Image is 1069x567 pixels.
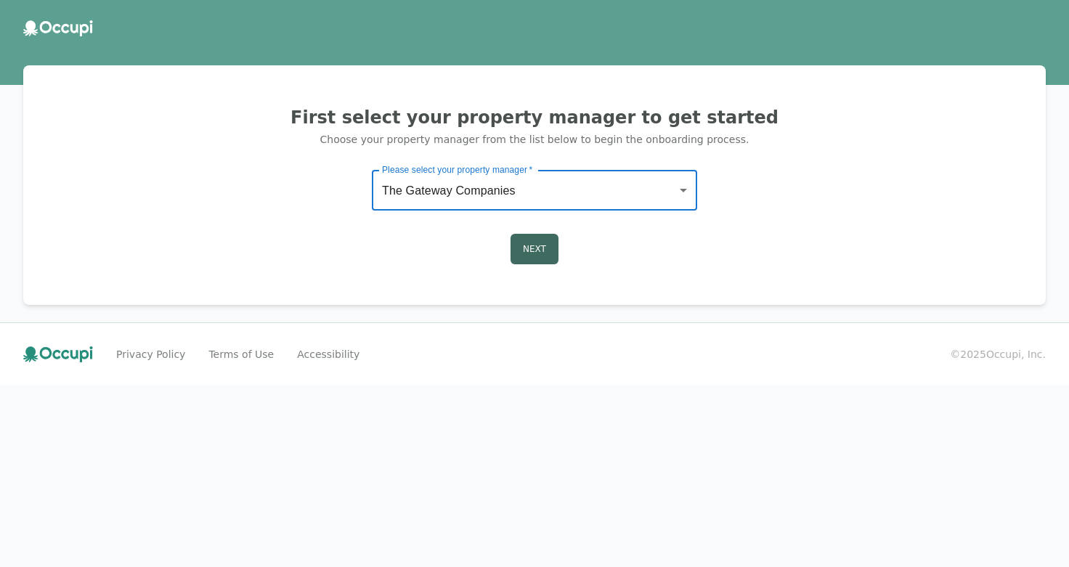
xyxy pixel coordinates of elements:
button: Next [511,234,558,264]
a: Accessibility [297,347,359,362]
div: The Gateway Companies [372,170,697,211]
p: Choose your property manager from the list below to begin the onboarding process. [41,132,1028,147]
a: Terms of Use [208,347,274,362]
small: © 2025 Occupi, Inc. [950,347,1046,362]
h2: First select your property manager to get started [41,106,1028,129]
label: Please select your property manager [382,163,532,176]
a: Privacy Policy [116,347,185,362]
